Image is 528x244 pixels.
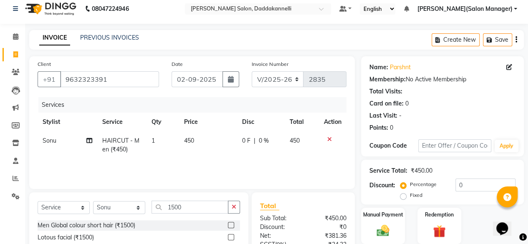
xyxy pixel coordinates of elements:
div: Discount: [369,181,395,190]
button: +91 [38,71,61,87]
th: Total [285,113,319,131]
div: 0 [405,99,409,108]
div: Points: [369,123,388,132]
div: Services [38,97,353,113]
input: Search or Scan [152,201,228,214]
a: INVOICE [39,30,70,45]
div: ₹381.36 [303,231,353,240]
span: Sonu [43,137,56,144]
div: Service Total: [369,166,407,175]
button: Apply [495,140,518,152]
div: Men Global colour short hair (₹1500) [38,221,135,230]
a: PREVIOUS INVOICES [80,34,139,41]
th: Action [319,113,346,131]
label: Manual Payment [363,211,403,219]
div: Coupon Code [369,141,418,150]
span: 1 [152,137,155,144]
span: 0 F [242,136,250,145]
div: Membership: [369,75,406,84]
button: Save [483,33,512,46]
div: Sub Total: [254,214,303,223]
div: Last Visit: [369,111,397,120]
button: Create New [432,33,480,46]
div: 0 [390,123,393,132]
div: - [399,111,402,120]
label: Redemption [425,211,454,219]
div: Lotous facial (₹1500) [38,233,94,242]
label: Percentage [410,181,437,188]
iframe: chat widget [493,211,520,236]
div: ₹450.00 [411,166,432,175]
span: 0 % [259,136,269,145]
div: ₹450.00 [303,214,353,223]
th: Price [179,113,237,131]
span: [PERSON_NAME](Salon Manager) [417,5,512,13]
th: Stylist [38,113,97,131]
input: Search by Name/Mobile/Email/Code [60,71,159,87]
span: 450 [290,137,300,144]
span: HAIRCUT - Men (₹450) [102,137,139,153]
th: Disc [237,113,285,131]
span: 450 [184,137,194,144]
input: Enter Offer / Coupon Code [418,139,491,152]
th: Qty [147,113,179,131]
div: Total Visits: [369,87,402,96]
div: Net: [254,231,303,240]
div: Card on file: [369,99,404,108]
div: No Active Membership [369,75,515,84]
span: Total [260,201,279,210]
img: _cash.svg [373,224,393,238]
div: Discount: [254,223,303,231]
label: Client [38,60,51,68]
label: Fixed [410,191,422,199]
label: Invoice Number [252,60,288,68]
div: ₹0 [303,223,353,231]
label: Date [172,60,183,68]
span: | [254,136,255,145]
a: Parshnt [390,63,411,72]
div: Name: [369,63,388,72]
img: _gift.svg [429,224,450,239]
th: Service [97,113,146,131]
